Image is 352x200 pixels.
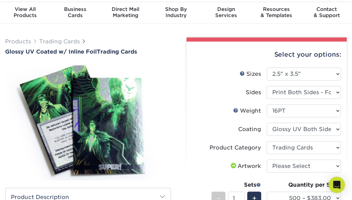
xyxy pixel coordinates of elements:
div: & Templates [251,6,302,18]
a: BusinessCards [50,2,101,24]
div: Services [201,6,251,18]
div: Open Intercom Messenger [329,177,345,193]
span: Design [201,6,251,12]
a: Resources& Templates [251,2,302,24]
div: Product Category [210,144,261,152]
a: Glossy UV Coated w/ Inline FoilTrading Cards [5,48,171,55]
div: Sides [246,88,261,97]
a: Direct MailMarketing [101,2,151,24]
h1: Trading Cards [5,48,171,55]
span: Contact [302,6,352,12]
div: Industry [151,6,201,18]
a: Shop ByIndustry [151,2,201,24]
div: Cards [50,6,101,18]
div: Sizes [240,70,261,78]
a: Contact& Support [302,2,352,24]
div: & Support [302,6,352,18]
a: Products [5,38,31,45]
span: Resources [251,6,302,12]
span: Glossy UV Coated w/ Inline Foil [5,48,97,55]
span: Business [50,6,101,12]
div: Artwork [230,162,261,170]
div: Marketing [101,6,151,18]
div: Weight [233,107,261,115]
a: Trading Cards [39,38,80,45]
img: Glossy UV Coated w/ Inline Foil 01 [5,66,171,181]
span: Direct Mail [101,6,151,12]
div: Select your options: [192,42,342,68]
div: Coating [239,125,261,133]
div: Sets [212,181,261,189]
div: Quantity per Set [267,181,341,189]
span: Shop By [151,6,201,12]
a: DesignServices [201,2,251,24]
